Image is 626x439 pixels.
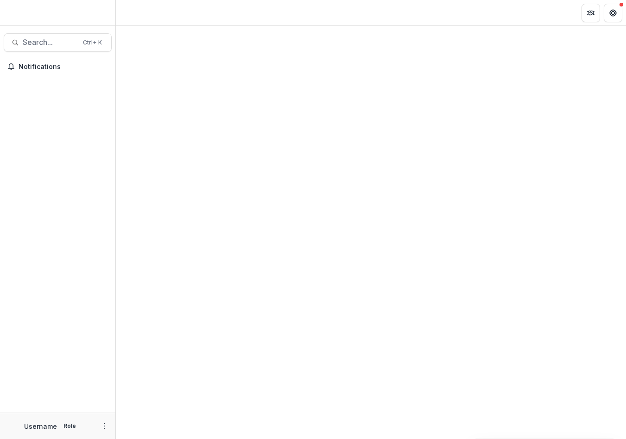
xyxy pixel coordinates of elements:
button: More [99,420,110,432]
div: Ctrl + K [81,38,104,48]
p: Username [24,421,57,431]
span: Notifications [19,63,108,71]
nav: breadcrumb [120,6,159,19]
p: Role [61,422,79,430]
button: Search... [4,33,112,52]
span: Search... [23,38,77,47]
button: Notifications [4,59,112,74]
button: Get Help [604,4,622,22]
button: Partners [582,4,600,22]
